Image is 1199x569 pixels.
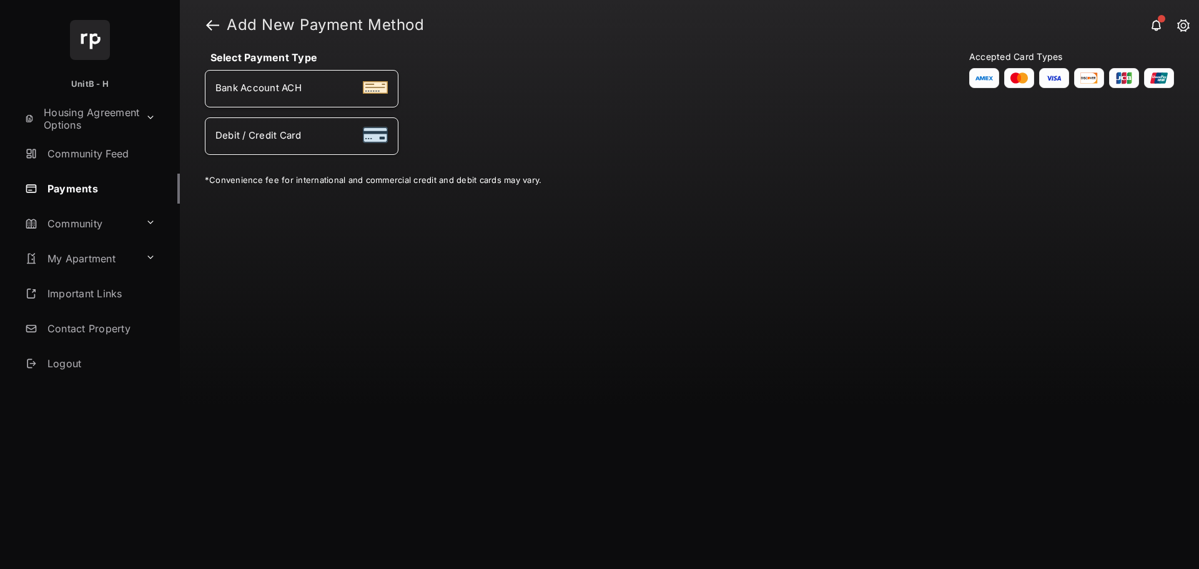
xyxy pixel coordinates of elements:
[205,175,1174,187] div: * Convenience fee for international and commercial credit and debit cards may vary.
[20,139,180,169] a: Community Feed
[205,51,835,64] h4: Select Payment Type
[20,209,141,239] a: Community
[70,20,110,60] img: svg+xml;base64,PHN2ZyB4bWxucz0iaHR0cDovL3d3dy53My5vcmcvMjAwMC9zdmciIHdpZHRoPSI2NCIgaGVpZ2h0PSI2NC...
[20,104,141,134] a: Housing Agreement Options
[215,129,302,141] span: Debit / Credit Card
[20,314,180,344] a: Contact Property
[71,78,109,91] p: UnitB - H
[969,51,1068,62] span: Accepted Card Types
[227,17,424,32] strong: Add New Payment Method
[215,82,302,94] span: Bank Account ACH
[20,244,141,274] a: My Apartment
[20,279,160,309] a: Important Links
[20,349,180,379] a: Logout
[20,174,180,204] a: Payments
